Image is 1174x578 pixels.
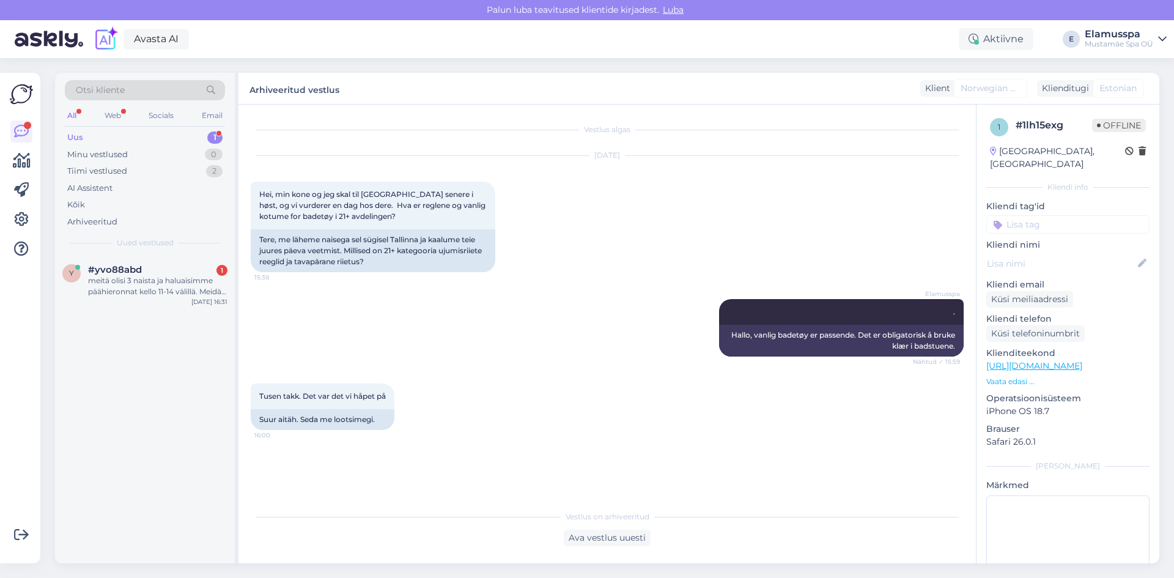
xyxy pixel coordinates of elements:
[67,216,117,228] div: Arhiveeritud
[1099,82,1137,95] span: Estonian
[659,4,687,15] span: Luba
[1092,119,1146,132] span: Offline
[986,479,1150,492] p: Märkmed
[1063,31,1080,48] div: E
[914,289,960,298] span: Elamusspa
[93,26,119,52] img: explore-ai
[986,423,1150,435] p: Brauser
[566,511,649,522] span: Vestlus on arhiveeritud
[986,291,1073,308] div: Küsi meiliaadressi
[986,325,1085,342] div: Küsi telefoninumbrit
[986,461,1150,472] div: [PERSON_NAME]
[986,215,1150,234] input: Lisa tag
[88,264,142,275] span: #yvo88abd
[986,360,1082,371] a: [URL][DOMAIN_NAME]
[1016,118,1092,133] div: # 1lh15exg
[251,124,964,135] div: Vestlus algas
[205,149,223,161] div: 0
[259,391,386,401] span: Tusen takk. Det var det vi håpet på
[102,108,124,124] div: Web
[251,229,495,272] div: Tere, me läheme naisega sel sügisel Tallinna ja kaalume teie juures päeva veetmist. Millised on 2...
[251,150,964,161] div: [DATE]
[199,108,225,124] div: Email
[254,273,300,282] span: 15:38
[987,257,1135,270] input: Lisa nimi
[959,28,1033,50] div: Aktiivne
[1085,29,1167,49] a: ElamusspaMustamäe Spa OÜ
[146,108,176,124] div: Socials
[719,325,964,357] div: Hallo, vanlig badetøy er passende. Det er obligatorisk å bruke klær i badstuene.
[124,29,189,50] a: Avasta AI
[67,165,127,177] div: Tiimi vestlused
[10,83,33,106] img: Askly Logo
[986,405,1150,418] p: iPhone OS 18.7
[920,82,950,95] div: Klient
[986,435,1150,448] p: Safari 26.0.1
[986,376,1150,387] p: Vaata edasi ...
[1085,29,1153,39] div: Elamusspa
[986,347,1150,360] p: Klienditeekond
[1037,82,1089,95] div: Klienditugi
[206,165,223,177] div: 2
[69,269,74,278] span: y
[961,82,1021,95] span: Norwegian Bokmål
[67,149,128,161] div: Minu vestlused
[117,237,174,248] span: Uued vestlused
[953,307,955,316] span: .
[986,392,1150,405] p: Operatsioonisüsteem
[986,239,1150,251] p: Kliendi nimi
[259,190,487,221] span: Hei, min kone og jeg skal til [GEOGRAPHIC_DATA] senere i høst, og vi vurderer en dag hos dere. Hv...
[913,357,960,366] span: Nähtud ✓ 15:59
[986,200,1150,213] p: Kliendi tag'id
[1085,39,1153,49] div: Mustamäe Spa OÜ
[67,182,113,195] div: AI Assistent
[986,313,1150,325] p: Kliendi telefon
[564,530,651,546] div: Ava vestlus uuesti
[67,132,83,144] div: Uus
[251,409,394,430] div: Suur aitäh. Seda me lootsimegi.
[88,275,227,297] div: meitä olisi 3 naista ja haluaisimme päähieronnat kello 11-14 välillä. Meidän pitää lähteä 14.00 t...
[67,199,85,211] div: Kõik
[191,297,227,306] div: [DATE] 16:31
[207,132,223,144] div: 1
[76,84,125,97] span: Otsi kliente
[65,108,79,124] div: All
[986,182,1150,193] div: Kliendi info
[254,431,300,440] span: 16:00
[986,278,1150,291] p: Kliendi email
[249,80,339,97] label: Arhiveeritud vestlus
[216,265,227,276] div: 1
[990,145,1125,171] div: [GEOGRAPHIC_DATA], [GEOGRAPHIC_DATA]
[998,122,1000,132] span: 1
